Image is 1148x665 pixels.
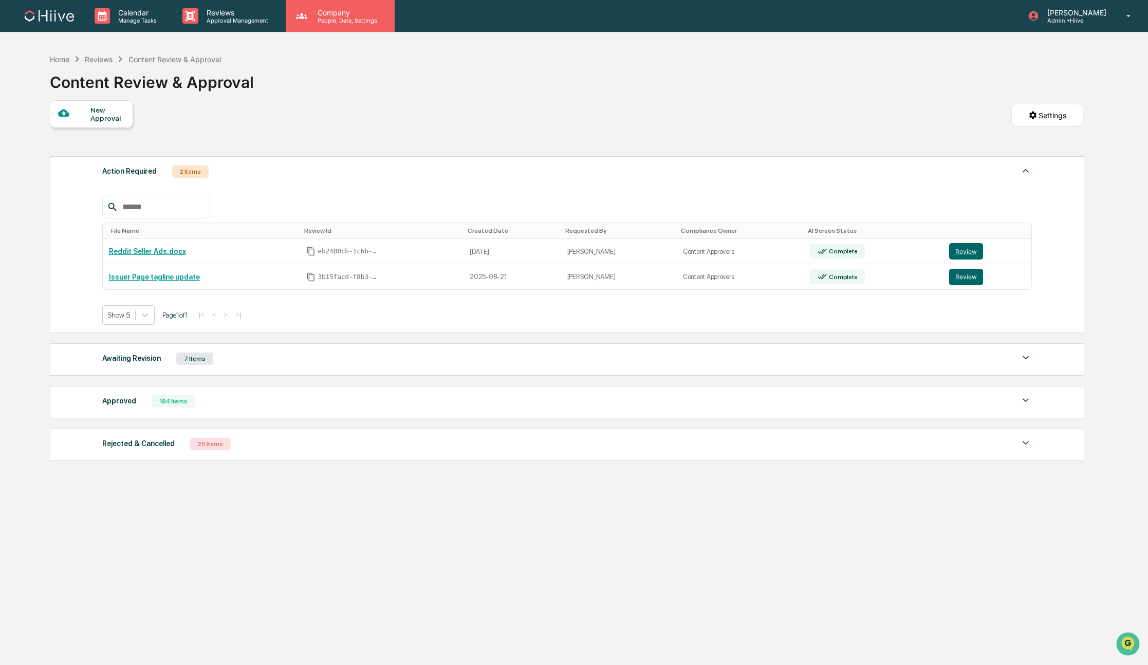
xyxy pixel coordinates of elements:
[72,174,124,182] a: Powered byPylon
[232,310,244,319] button: >|
[90,106,125,122] div: New Approval
[309,8,382,17] p: Company
[198,8,273,17] p: Reviews
[1011,104,1083,126] button: Settings
[70,125,132,144] a: 🗄️Attestations
[1020,394,1032,407] img: caret
[109,247,186,255] a: Reddit Seller Ads.docx
[464,239,561,265] td: [DATE]
[21,149,65,159] span: Data Lookup
[309,17,382,24] p: People, Data, Settings
[27,47,170,58] input: Clear
[306,272,316,282] span: Copy Id
[128,55,221,64] div: Content Review & Approval
[111,227,297,234] div: Toggle SortBy
[306,247,316,256] span: Copy Id
[175,82,187,94] button: Start new chat
[190,438,231,450] div: 25 Items
[162,311,188,319] span: Page 1 of 1
[221,310,231,319] button: >
[304,227,459,234] div: Toggle SortBy
[951,227,1027,234] div: Toggle SortBy
[464,264,561,289] td: 2025-08-21
[1115,631,1143,659] iframe: Open customer support
[1020,352,1032,364] img: caret
[827,273,857,281] div: Complete
[21,130,66,140] span: Preclearance
[110,17,162,24] p: Manage Tasks
[10,131,18,139] div: 🖐️
[1020,437,1032,449] img: caret
[949,269,983,285] button: Review
[198,17,273,24] p: Approval Management
[808,227,939,234] div: Toggle SortBy
[1039,17,1112,24] p: Admin • Hiive
[109,273,200,281] a: Issuer Page tagline update
[681,227,800,234] div: Toggle SortBy
[35,89,130,97] div: We're available if you need us!
[827,248,857,255] div: Complete
[1020,164,1032,177] img: caret
[565,227,673,234] div: Toggle SortBy
[10,22,187,38] p: How can we help?
[1039,8,1112,17] p: [PERSON_NAME]
[468,227,557,234] div: Toggle SortBy
[85,55,113,64] div: Reviews
[35,79,169,89] div: Start new chat
[102,394,136,408] div: Approved
[85,130,127,140] span: Attestations
[102,352,161,365] div: Awaiting Revision
[6,145,69,163] a: 🔎Data Lookup
[677,264,804,289] td: Content Approvers
[949,269,1025,285] a: Review
[172,165,209,178] div: 2 Items
[110,8,162,17] p: Calendar
[50,55,69,64] div: Home
[152,395,195,408] div: 184 Items
[6,125,70,144] a: 🖐️Preclearance
[949,243,983,260] button: Review
[318,273,379,281] span: 3b15facd-f8b3-477c-80ee-d7a648742bf4
[318,247,379,255] span: eb2480cb-1c6b-4fc5-a219-06bbe6b77e12
[10,79,29,97] img: 1746055101610-c473b297-6a78-478c-a979-82029cc54cd1
[209,310,219,319] button: <
[75,131,83,139] div: 🗄️
[677,239,804,265] td: Content Approvers
[102,164,157,178] div: Action Required
[949,243,1025,260] a: Review
[25,10,74,22] img: logo
[102,437,175,450] div: Rejected & Cancelled
[561,264,677,289] td: [PERSON_NAME]
[176,353,213,365] div: 7 Items
[196,310,208,319] button: |<
[561,239,677,265] td: [PERSON_NAME]
[10,150,18,158] div: 🔎
[50,65,254,91] div: Content Review & Approval
[102,174,124,182] span: Pylon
